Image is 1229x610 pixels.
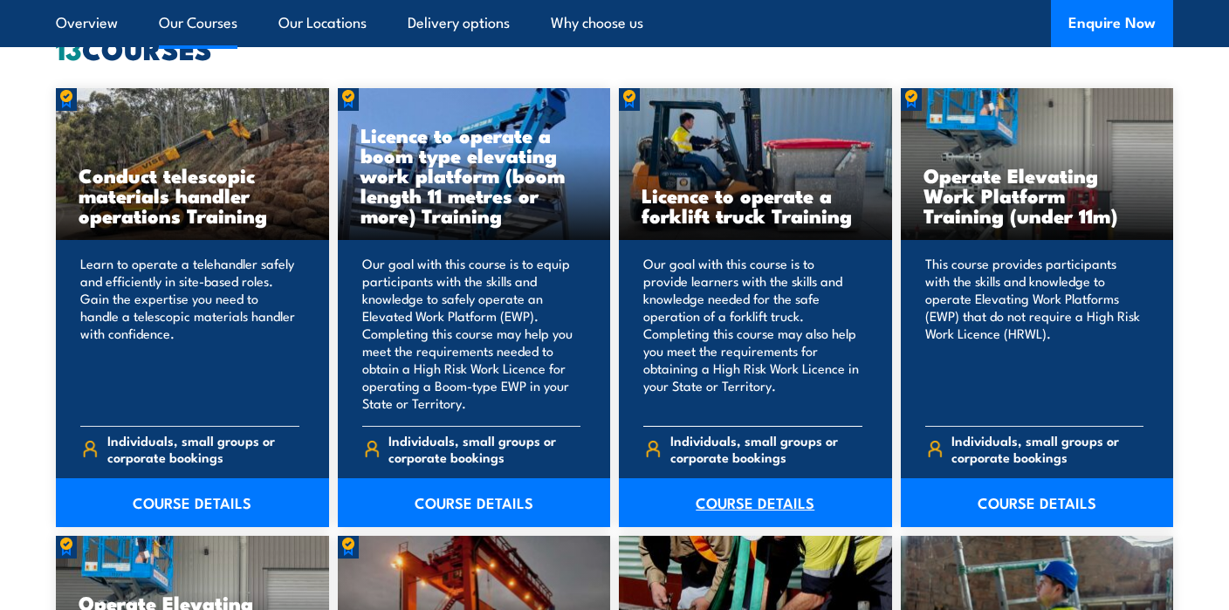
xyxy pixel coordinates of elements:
[951,432,1143,465] span: Individuals, small groups or corporate bookings
[388,432,580,465] span: Individuals, small groups or corporate bookings
[56,36,1173,60] h2: COURSES
[923,165,1151,225] h3: Operate Elevating Work Platform Training (under 11m)
[360,125,588,225] h3: Licence to operate a boom type elevating work platform (boom length 11 metres or more) Training
[642,185,869,225] h3: Licence to operate a forklift truck Training
[901,478,1174,527] a: COURSE DETAILS
[338,478,611,527] a: COURSE DETAILS
[362,255,581,412] p: Our goal with this course is to equip participants with the skills and knowledge to safely operat...
[80,255,299,412] p: Learn to operate a telehandler safely and efficiently in site-based roles. Gain the expertise you...
[643,255,862,412] p: Our goal with this course is to provide learners with the skills and knowledge needed for the saf...
[619,478,892,527] a: COURSE DETAILS
[925,255,1144,412] p: This course provides participants with the skills and knowledge to operate Elevating Work Platfor...
[56,26,82,70] strong: 13
[670,432,862,465] span: Individuals, small groups or corporate bookings
[56,478,329,527] a: COURSE DETAILS
[79,165,306,225] h3: Conduct telescopic materials handler operations Training
[107,432,299,465] span: Individuals, small groups or corporate bookings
